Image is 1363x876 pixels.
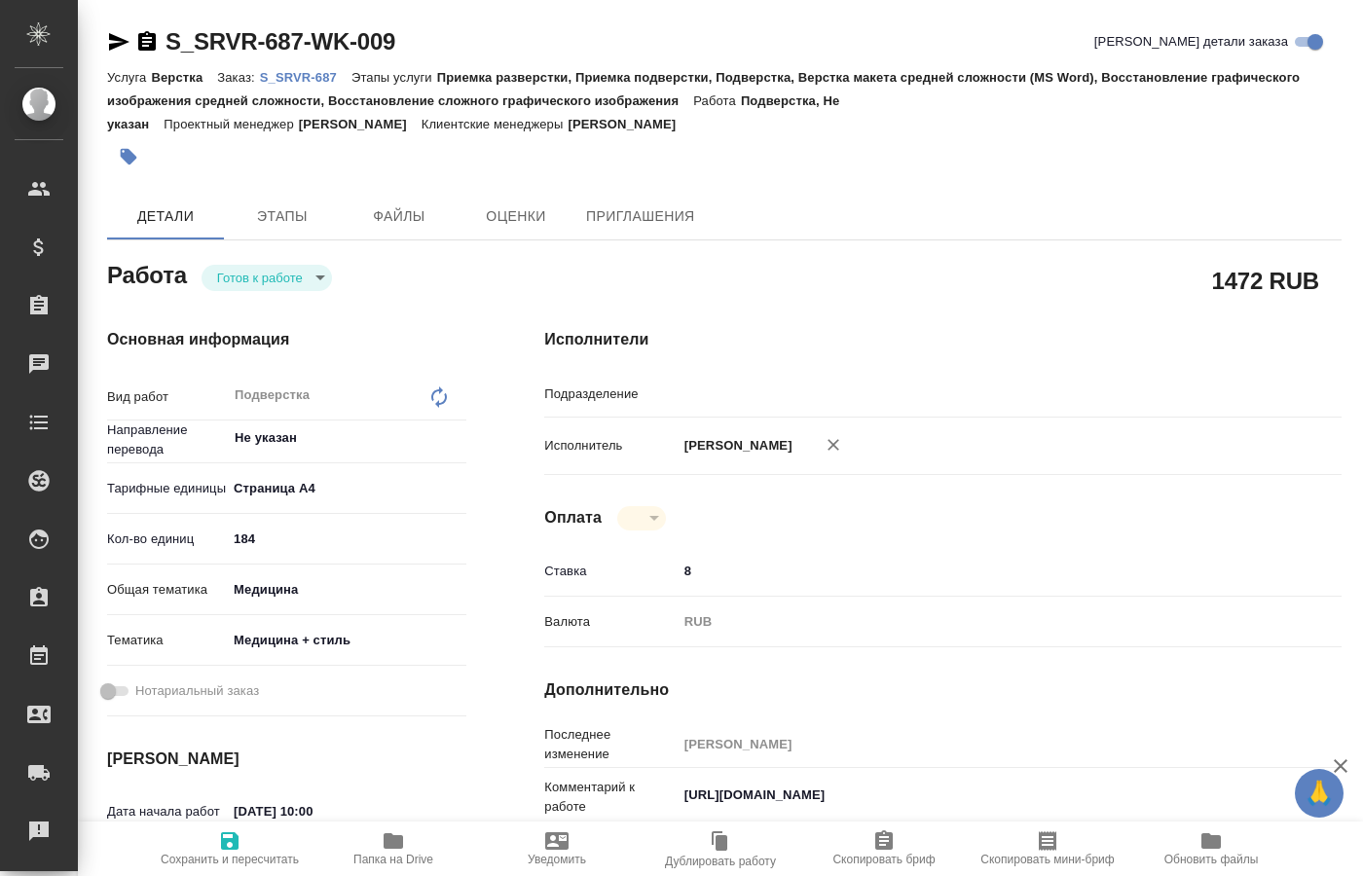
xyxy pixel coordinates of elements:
[678,605,1275,639] div: RUB
[312,821,475,876] button: Папка на Drive
[544,612,677,632] p: Валюта
[260,68,351,85] a: S_SRVR-687
[1212,264,1319,297] h2: 1472 RUB
[1303,773,1336,814] span: 🙏
[107,328,466,351] h4: Основная информация
[528,853,586,866] span: Уведомить
[832,853,935,866] span: Скопировать бриф
[236,204,329,229] span: Этапы
[217,70,259,85] p: Заказ:
[135,681,259,701] span: Нотариальный заказ
[107,70,151,85] p: Услуга
[639,821,802,876] button: Дублировать работу
[166,28,395,55] a: S_SRVR-687-WK-009
[678,779,1275,812] textarea: [URL][DOMAIN_NAME]
[980,853,1114,866] span: Скопировать мини-бриф
[475,821,639,876] button: Уведомить
[544,384,677,404] p: Подразделение
[202,265,332,291] div: Готов к работе
[966,821,1129,876] button: Скопировать мини-бриф
[586,204,695,229] span: Приглашения
[351,70,437,85] p: Этапы услуги
[161,853,299,866] span: Сохранить и пересчитать
[107,580,227,600] p: Общая тематика
[135,30,159,54] button: Скопировать ссылку
[211,270,309,286] button: Готов к работе
[227,624,466,657] div: Медицина + стиль
[544,436,677,456] p: Исполнитель
[544,562,677,581] p: Ставка
[107,631,227,650] p: Тематика
[260,70,351,85] p: S_SRVR-687
[107,256,187,291] h2: Работа
[107,529,227,549] p: Кол-во единиц
[544,328,1342,351] h4: Исполнители
[469,204,563,229] span: Оценки
[617,506,666,530] div: Готов к работе
[544,506,602,529] h4: Оплата
[544,778,677,817] p: Комментарий к работе
[456,436,460,440] button: Open
[107,802,227,821] p: Дата начала работ
[352,204,446,229] span: Файлы
[353,853,433,866] span: Папка на Drive
[1295,769,1344,818] button: 🙏
[164,117,298,131] p: Проектный менеджер
[107,748,466,771] h4: [PERSON_NAME]
[148,821,312,876] button: Сохранить и пересчитать
[107,387,227,407] p: Вид работ
[227,573,466,606] div: Медицина
[678,557,1275,585] input: ✎ Введи что-нибудь
[544,678,1342,702] h4: Дополнительно
[299,117,422,131] p: [PERSON_NAME]
[119,204,212,229] span: Детали
[665,855,776,868] span: Дублировать работу
[678,436,792,456] p: [PERSON_NAME]
[107,135,150,178] button: Добавить тэг
[568,117,690,131] p: [PERSON_NAME]
[1094,32,1288,52] span: [PERSON_NAME] детали заказа
[107,70,1300,108] p: Приемка разверстки, Приемка подверстки, Подверстка, Верстка макета средней сложности (MS Word), В...
[812,423,855,466] button: Удалить исполнителя
[107,479,227,498] p: Тарифные единицы
[1265,390,1269,394] button: Open
[802,821,966,876] button: Скопировать бриф
[1164,853,1259,866] span: Обновить файлы
[544,725,677,764] p: Последнее изменение
[678,730,1275,758] input: Пустое поле
[227,472,466,505] div: Страница А4
[422,117,569,131] p: Клиентские менеджеры
[1129,821,1293,876] button: Обновить файлы
[227,797,397,825] input: ✎ Введи что-нибудь
[227,525,466,553] input: ✎ Введи что-нибудь
[107,30,130,54] button: Скопировать ссылку для ЯМессенджера
[693,93,741,108] p: Работа
[107,420,227,459] p: Направление перевода
[151,70,217,85] p: Верстка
